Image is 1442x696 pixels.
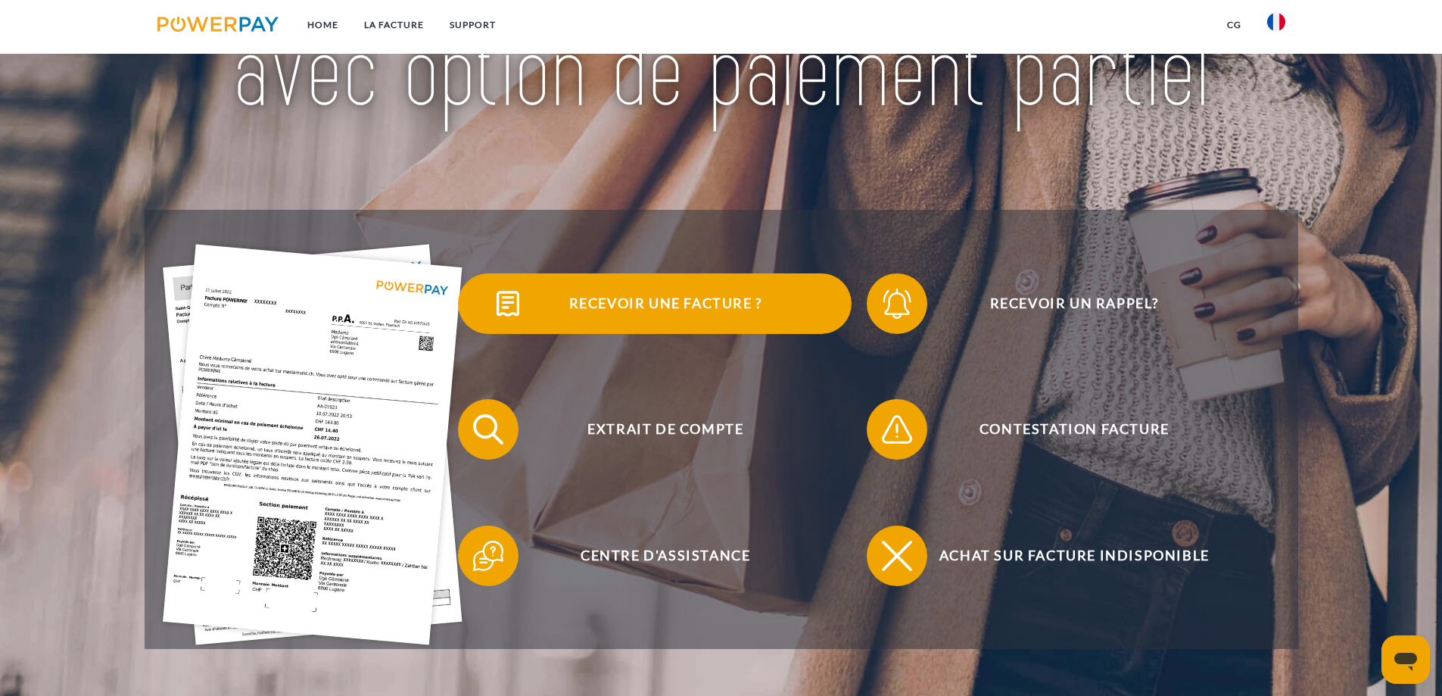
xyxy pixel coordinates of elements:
iframe: Bouton de lancement de la fenêtre de messagerie [1381,635,1430,684]
img: fr [1267,13,1285,31]
a: Home [294,11,351,39]
button: Contestation Facture [867,399,1260,460]
button: Achat sur facture indisponible [867,526,1260,586]
button: Extrait de compte [458,399,852,460]
a: LA FACTURE [351,11,437,39]
button: Recevoir un rappel? [867,273,1260,334]
button: Recevoir une facture ? [458,273,852,334]
img: qb_search.svg [469,410,507,448]
span: Contestation Facture [889,399,1260,460]
button: Centre d'assistance [458,526,852,586]
span: Centre d'assistance [480,526,851,586]
img: logo-powerpay.svg [157,17,279,32]
a: Support [437,11,509,39]
span: Recevoir une facture ? [480,273,851,334]
img: single_invoice_powerpay_fr.jpg [163,245,462,645]
span: Extrait de compte [480,399,851,460]
img: qb_warning.svg [878,410,916,448]
span: Achat sur facture indisponible [889,526,1260,586]
img: qb_bell.svg [878,285,916,323]
a: CG [1214,11,1254,39]
img: qb_bill.svg [489,285,527,323]
img: qb_close.svg [878,537,916,575]
img: qb_help.svg [469,537,507,575]
span: Recevoir un rappel? [889,273,1260,334]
